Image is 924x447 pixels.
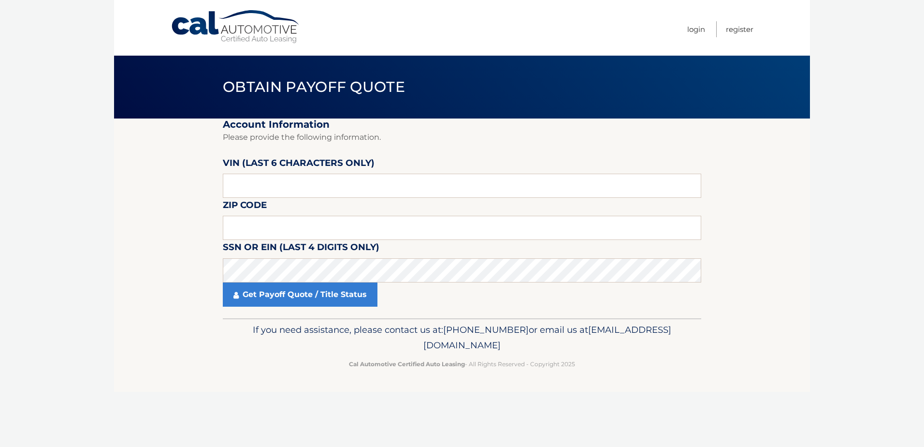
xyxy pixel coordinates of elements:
label: VIN (last 6 characters only) [223,156,375,174]
a: Register [726,21,753,37]
p: If you need assistance, please contact us at: or email us at [229,322,695,353]
label: Zip Code [223,198,267,216]
span: Obtain Payoff Quote [223,78,405,96]
label: SSN or EIN (last 4 digits only) [223,240,379,258]
a: Get Payoff Quote / Title Status [223,283,377,307]
h2: Account Information [223,119,701,131]
a: Cal Automotive [171,10,301,44]
strong: Cal Automotive Certified Auto Leasing [349,360,465,368]
p: Please provide the following information. [223,131,701,144]
span: [PHONE_NUMBER] [443,324,529,335]
p: - All Rights Reserved - Copyright 2025 [229,359,695,369]
a: Login [687,21,705,37]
